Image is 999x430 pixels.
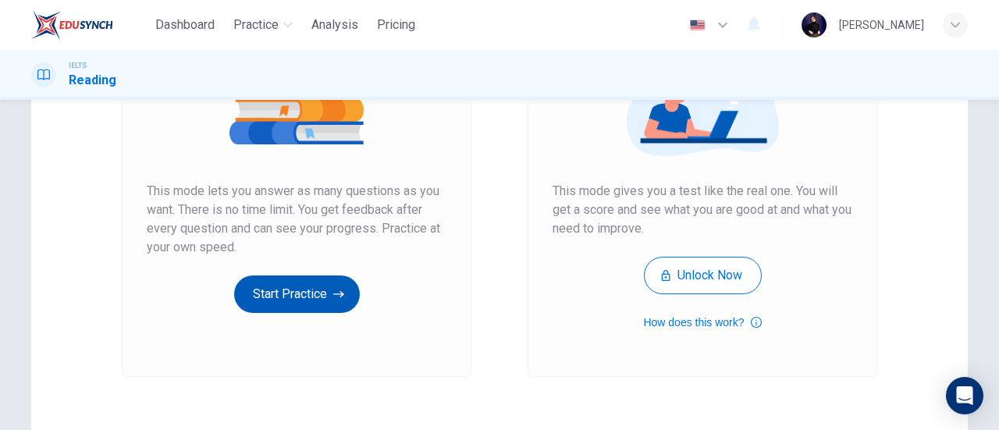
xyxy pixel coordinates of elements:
[802,12,827,37] img: Profile picture
[946,377,983,414] div: Open Intercom Messenger
[643,313,761,332] button: How does this work?
[155,16,215,34] span: Dashboard
[149,11,221,39] button: Dashboard
[371,11,421,39] button: Pricing
[311,16,358,34] span: Analysis
[233,16,279,34] span: Practice
[553,182,852,238] span: This mode gives you a test like the real one. You will get a score and see what you are good at a...
[234,275,360,313] button: Start Practice
[688,20,707,31] img: en
[69,71,116,90] h1: Reading
[839,16,924,34] div: [PERSON_NAME]
[377,16,415,34] span: Pricing
[644,257,762,294] button: Unlock Now
[305,11,364,39] button: Analysis
[227,11,299,39] button: Practice
[31,9,113,41] img: EduSynch logo
[147,182,446,257] span: This mode lets you answer as many questions as you want. There is no time limit. You get feedback...
[69,60,87,71] span: IELTS
[31,9,149,41] a: EduSynch logo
